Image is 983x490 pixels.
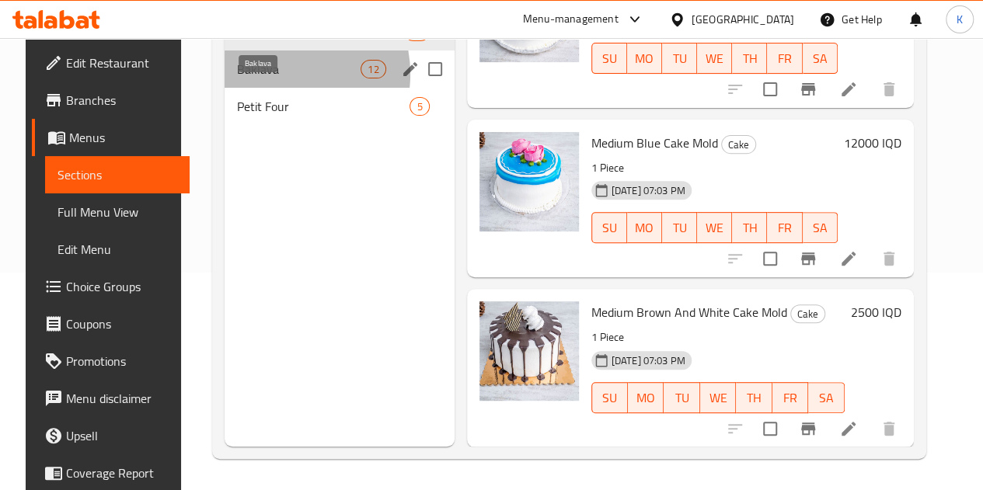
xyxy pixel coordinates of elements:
[66,315,177,333] span: Coupons
[45,193,190,231] a: Full Menu View
[66,54,177,72] span: Edit Restaurant
[697,43,732,74] button: WE
[721,135,756,154] div: Cake
[706,387,730,409] span: WE
[45,231,190,268] a: Edit Menu
[58,165,177,184] span: Sections
[32,44,190,82] a: Edit Restaurant
[225,7,455,131] nav: Menu sections
[598,217,621,239] span: SU
[605,353,692,368] span: [DATE] 07:03 PM
[627,212,662,243] button: MO
[839,249,858,268] a: Edit menu item
[700,382,736,413] button: WE
[66,389,177,408] span: Menu disclaimer
[736,382,772,413] button: TH
[627,43,662,74] button: MO
[523,10,619,29] div: Menu-management
[790,71,827,108] button: Branch-specific-item
[598,47,621,70] span: SU
[237,60,361,78] span: Baklava
[870,410,908,447] button: delete
[66,426,177,445] span: Upsell
[605,183,692,198] span: [DATE] 07:03 PM
[591,328,845,347] p: 1 Piece
[773,217,796,239] span: FR
[66,464,177,482] span: Coverage Report
[732,212,767,243] button: TH
[591,131,718,155] span: Medium Blue Cake Mold
[32,119,190,156] a: Menus
[66,352,177,370] span: Promotions
[668,217,691,239] span: TU
[66,277,177,296] span: Choice Groups
[790,410,827,447] button: Branch-specific-item
[754,242,786,275] span: Select to update
[410,97,429,116] div: items
[703,217,726,239] span: WE
[633,217,656,239] span: MO
[634,387,657,409] span: MO
[591,158,838,178] p: 1 Piece
[225,88,455,125] div: Petit Four5
[668,47,691,70] span: TU
[839,80,858,99] a: Edit menu item
[839,419,858,438] a: Edit menu item
[591,212,627,243] button: SU
[628,382,664,413] button: MO
[957,11,963,28] span: K
[32,342,190,380] a: Promotions
[237,97,410,116] span: Petit Four
[32,305,190,342] a: Coupons
[738,217,761,239] span: TH
[361,62,385,77] span: 12
[767,212,802,243] button: FR
[742,387,765,409] span: TH
[225,50,455,88] div: Baklava12edit
[598,387,622,409] span: SU
[45,156,190,193] a: Sections
[722,136,755,154] span: Cake
[754,412,786,445] span: Select to update
[662,43,697,74] button: TU
[66,91,177,109] span: Branches
[633,47,656,70] span: MO
[662,212,697,243] button: TU
[32,380,190,417] a: Menu disclaimer
[479,301,579,401] img: Medium Brown And White Cake Mold
[870,71,908,108] button: delete
[670,387,693,409] span: TU
[790,304,825,323] div: Cake
[58,203,177,221] span: Full Menu View
[732,43,767,74] button: TH
[844,132,901,154] h6: 12000 IQD
[803,43,838,74] button: SA
[703,47,726,70] span: WE
[664,382,699,413] button: TU
[410,99,428,114] span: 5
[814,387,838,409] span: SA
[58,240,177,259] span: Edit Menu
[773,47,796,70] span: FR
[809,47,831,70] span: SA
[361,60,385,78] div: items
[851,301,901,323] h6: 2500 IQD
[809,217,831,239] span: SA
[738,47,761,70] span: TH
[32,268,190,305] a: Choice Groups
[772,382,808,413] button: FR
[791,305,824,323] span: Cake
[808,382,844,413] button: SA
[790,240,827,277] button: Branch-specific-item
[591,301,787,324] span: Medium Brown And White Cake Mold
[591,382,628,413] button: SU
[767,43,802,74] button: FR
[870,240,908,277] button: delete
[479,132,579,231] img: Medium Blue Cake Mold
[697,212,732,243] button: WE
[779,387,802,409] span: FR
[591,43,627,74] button: SU
[399,57,422,81] button: edit
[69,128,177,147] span: Menus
